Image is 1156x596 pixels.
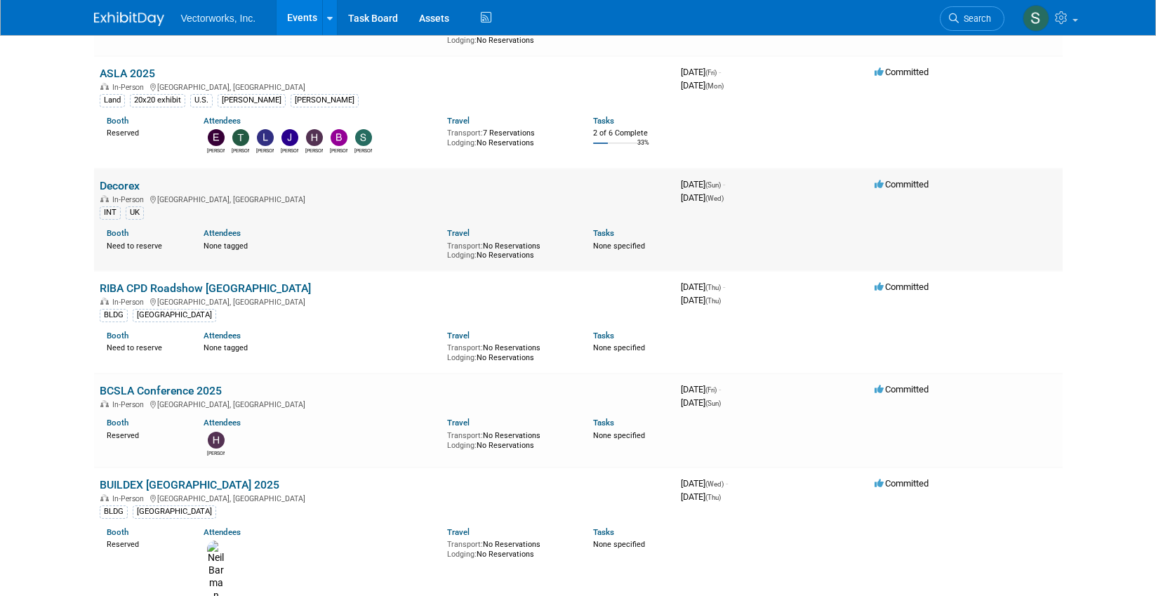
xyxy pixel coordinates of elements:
div: None tagged [204,239,437,251]
div: [GEOGRAPHIC_DATA], [GEOGRAPHIC_DATA] [100,492,670,503]
span: [DATE] [681,478,728,489]
span: None specified [593,431,645,440]
span: - [723,179,725,190]
span: [DATE] [681,295,721,305]
span: Transport: [447,343,483,352]
img: Sarah Angley [1023,5,1049,32]
span: [DATE] [681,179,725,190]
span: (Thu) [705,494,721,501]
a: BUILDEX [GEOGRAPHIC_DATA] 2025 [100,478,279,491]
div: None tagged [204,340,437,353]
div: [GEOGRAPHIC_DATA], [GEOGRAPHIC_DATA] [100,193,670,204]
div: No Reservations No Reservations [447,428,572,450]
span: In-Person [112,83,148,92]
div: Henry Amogu [207,449,225,457]
a: RIBA CPD Roadshow [GEOGRAPHIC_DATA] [100,282,311,295]
div: Reserved [107,428,183,441]
img: Henry Amogu [208,432,225,449]
span: [DATE] [681,397,721,408]
span: Transport: [447,431,483,440]
a: Tasks [593,331,614,340]
div: Need to reserve [107,340,183,353]
img: In-Person Event [100,494,109,501]
span: Committed [875,282,929,292]
a: Attendees [204,228,241,238]
span: Lodging: [447,138,477,147]
img: In-Person Event [100,298,109,305]
span: (Fri) [705,69,717,77]
div: Shauna Bruno [354,146,372,154]
span: (Thu) [705,297,721,305]
a: Booth [107,228,128,238]
span: Vectorworks, Inc. [181,13,256,24]
div: [GEOGRAPHIC_DATA] [133,309,216,322]
div: Tony Kostreski [232,146,249,154]
div: BLDG [100,505,128,518]
span: None specified [593,540,645,549]
span: Lodging: [447,251,477,260]
a: Travel [447,527,470,537]
div: 20x20 exhibit [130,94,185,107]
a: ASLA 2025 [100,67,155,80]
span: None specified [593,343,645,352]
span: [DATE] [681,384,721,395]
div: No Reservations No Reservations [447,239,572,260]
img: Jennifer Niziolek [281,129,298,146]
a: Search [940,6,1004,31]
div: Reserved [107,126,183,138]
span: [DATE] [681,192,724,203]
a: Attendees [204,331,241,340]
span: Lodging: [447,550,477,559]
span: Search [959,13,991,24]
div: Eric Gilbey [207,146,225,154]
span: Lodging: [447,353,477,362]
span: (Sun) [705,399,721,407]
span: - [719,67,721,77]
span: In-Person [112,400,148,409]
a: Tasks [593,228,614,238]
div: UK [126,206,144,219]
a: Attendees [204,418,241,428]
img: Tony Kostreski [232,129,249,146]
div: [GEOGRAPHIC_DATA], [GEOGRAPHIC_DATA] [100,398,670,409]
span: (Thu) [705,284,721,291]
span: Transport: [447,540,483,549]
div: Land [100,94,125,107]
div: No Reservations No Reservations [447,537,572,559]
a: Tasks [593,527,614,537]
a: Tasks [593,116,614,126]
a: Attendees [204,116,241,126]
span: Transport: [447,241,483,251]
a: Booth [107,116,128,126]
div: Henry Amogu [305,146,323,154]
a: Decorex [100,179,140,192]
div: [GEOGRAPHIC_DATA] [133,505,216,518]
img: ExhibitDay [94,12,164,26]
img: In-Person Event [100,83,109,90]
span: [DATE] [681,67,721,77]
img: Eric Gilbey [208,129,225,146]
img: In-Person Event [100,195,109,202]
span: [DATE] [681,80,724,91]
span: None specified [593,241,645,251]
span: - [719,384,721,395]
span: Committed [875,478,929,489]
div: 7 Reservations No Reservations [447,126,572,147]
div: Bryan Goff [330,146,347,154]
a: BCSLA Conference 2025 [100,384,222,397]
a: Travel [447,418,470,428]
div: U.S. [190,94,213,107]
div: [GEOGRAPHIC_DATA], [GEOGRAPHIC_DATA] [100,296,670,307]
div: 2 of 6 Complete [593,128,670,138]
div: INT [100,206,121,219]
span: Committed [875,179,929,190]
a: Travel [447,116,470,126]
div: Lee Draminski [256,146,274,154]
a: Travel [447,228,470,238]
span: Committed [875,384,929,395]
span: In-Person [112,298,148,307]
div: Jennifer Niziolek [281,146,298,154]
span: (Wed) [705,480,724,488]
a: Booth [107,331,128,340]
img: In-Person Event [100,400,109,407]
